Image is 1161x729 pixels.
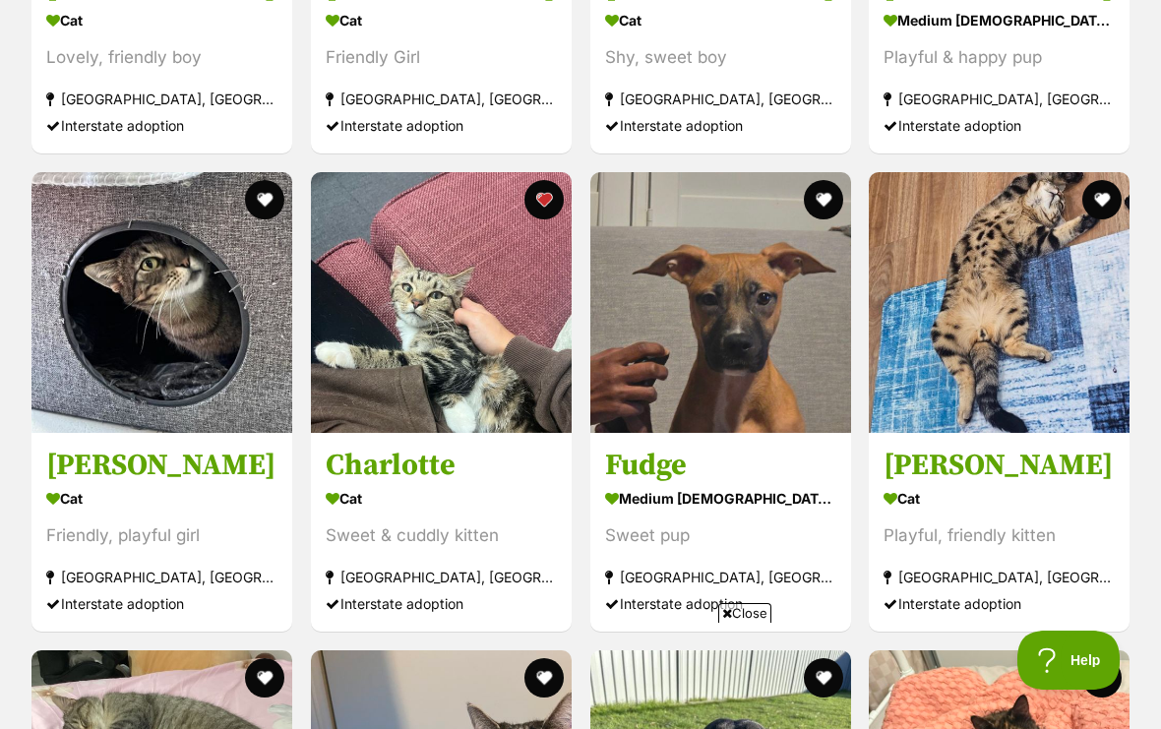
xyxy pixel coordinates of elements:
[884,564,1115,590] div: [GEOGRAPHIC_DATA], [GEOGRAPHIC_DATA]
[884,447,1115,484] h3: [PERSON_NAME]
[46,112,277,139] div: Interstate adoption
[326,484,557,513] div: Cat
[605,447,836,484] h3: Fudge
[46,522,277,549] div: Friendly, playful girl
[326,6,557,34] div: Cat
[605,564,836,590] div: [GEOGRAPHIC_DATA], [GEOGRAPHIC_DATA]
[869,172,1130,433] img: Rooney
[311,172,572,433] img: Charlotte
[884,86,1115,112] div: [GEOGRAPHIC_DATA], [GEOGRAPHIC_DATA]
[605,484,836,513] div: medium [DEMOGRAPHIC_DATA] Dog
[718,603,771,623] span: Close
[326,44,557,71] div: Friendly Girl
[46,590,277,617] div: Interstate adoption
[46,6,277,34] div: Cat
[605,522,836,549] div: Sweet pup
[605,590,836,617] div: Interstate adoption
[326,86,557,112] div: [GEOGRAPHIC_DATA], [GEOGRAPHIC_DATA]
[605,86,836,112] div: [GEOGRAPHIC_DATA], [GEOGRAPHIC_DATA]
[46,86,277,112] div: [GEOGRAPHIC_DATA], [GEOGRAPHIC_DATA]
[605,6,836,34] div: Cat
[46,447,277,484] h3: [PERSON_NAME]
[46,484,277,513] div: Cat
[326,112,557,139] div: Interstate adoption
[326,522,557,549] div: Sweet & cuddly kitten
[1082,658,1122,698] button: favourite
[31,432,292,632] a: [PERSON_NAME] Cat Friendly, playful girl [GEOGRAPHIC_DATA], [GEOGRAPHIC_DATA] Interstate adoption...
[803,180,842,219] button: favourite
[326,564,557,590] div: [GEOGRAPHIC_DATA], [GEOGRAPHIC_DATA]
[869,432,1130,632] a: [PERSON_NAME] Cat Playful, friendly kitten [GEOGRAPHIC_DATA], [GEOGRAPHIC_DATA] Interstate adopti...
[884,590,1115,617] div: Interstate adoption
[884,112,1115,139] div: Interstate adoption
[31,172,292,433] img: Tabitha
[884,44,1115,71] div: Playful & happy pup
[103,631,1058,719] iframe: Advertisement
[605,112,836,139] div: Interstate adoption
[311,432,572,632] a: Charlotte Cat Sweet & cuddly kitten [GEOGRAPHIC_DATA], [GEOGRAPHIC_DATA] Interstate adoption favo...
[326,447,557,484] h3: Charlotte
[46,564,277,590] div: [GEOGRAPHIC_DATA], [GEOGRAPHIC_DATA]
[605,44,836,71] div: Shy, sweet boy
[590,172,851,433] img: Fudge
[884,522,1115,549] div: Playful, friendly kitten
[884,6,1115,34] div: medium [DEMOGRAPHIC_DATA] Dog
[1017,631,1122,690] iframe: Help Scout Beacon - Open
[326,590,557,617] div: Interstate adoption
[884,484,1115,513] div: Cat
[245,180,284,219] button: favourite
[1082,180,1122,219] button: favourite
[46,44,277,71] div: Lovely, friendly boy
[524,180,564,219] button: favourite
[590,432,851,632] a: Fudge medium [DEMOGRAPHIC_DATA] Dog Sweet pup [GEOGRAPHIC_DATA], [GEOGRAPHIC_DATA] Interstate ado...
